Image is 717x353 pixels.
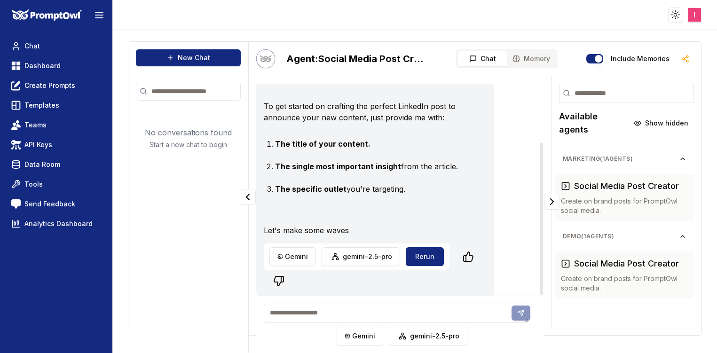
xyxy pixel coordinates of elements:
span: Teams [24,120,47,130]
a: Tools [8,176,105,193]
strong: The title of your content. [275,139,370,149]
span: Dashboard [24,61,61,71]
span: Tools [24,180,43,189]
button: Rerun [406,247,444,266]
span: gemini-2.5-pro [410,331,459,341]
a: Send Feedback [8,196,105,212]
p: Start a new chat to begin [150,140,227,149]
span: Show hidden [645,118,688,128]
button: Show hidden [628,116,694,131]
button: gemini [337,327,383,345]
h3: Social Media Post Creator [574,180,679,193]
button: gemini-2.5-pro [322,247,400,266]
button: Collapse panel [544,194,560,210]
span: Analytics Dashboard [24,219,93,228]
img: Bot [256,49,275,68]
span: Chat [24,41,40,51]
strong: The specific outlet [275,184,347,194]
a: Templates [8,97,105,114]
a: Teams [8,117,105,133]
label: Include memories in the messages below [611,55,670,62]
p: No conversations found [145,127,232,138]
strong: The single most important insight [275,162,401,171]
button: Demo(1agents) [555,229,694,244]
a: Analytics Dashboard [8,215,105,232]
p: Create on brand posts for PromptOwl social media. [561,196,688,215]
a: API Keys [8,136,105,153]
span: gemini-2.5-pro [343,252,392,261]
h3: Social Media Post Creator [574,257,679,270]
button: Collapse panel [240,189,256,205]
a: Dashboard [8,57,105,74]
p: Let's make some waves [264,225,468,236]
img: ACg8ocLcalYY8KTZ0qfGg_JirqB37-qlWKk654G7IdWEKZx1cb7MQQ=s96-c [688,8,701,22]
h2: Social Media Post Creator [286,52,427,65]
span: Memory [524,54,550,63]
button: gemini [269,247,316,266]
span: Chat [481,54,496,63]
a: Create Prompts [8,77,105,94]
button: Include memories in the messages below [586,54,603,63]
span: gemini [352,331,375,341]
span: Data Room [24,160,60,169]
a: Chat [8,38,105,55]
span: Create Prompts [24,81,75,90]
a: Data Room [8,156,105,173]
span: Demo ( 1 agents) [563,233,679,240]
img: feedback [11,199,21,209]
li: from the article. [275,161,468,172]
span: Send Feedback [24,199,75,209]
img: PromptOwl [12,9,82,21]
p: Create on brand posts for PromptOwl social media. [561,274,688,293]
li: you're targeting. [275,183,468,195]
button: gemini-2.5-pro [389,327,467,345]
p: To get started on crafting the perfect LinkedIn post to announce your new content, just provide m... [264,101,468,123]
button: Marketing(1agents) [555,151,694,166]
button: New Chat [136,49,241,66]
span: Templates [24,101,59,110]
span: API Keys [24,140,52,149]
button: Talk with Hootie [256,49,275,68]
h2: Available agents [559,110,628,136]
span: gemini [285,252,308,261]
span: Marketing ( 1 agents) [563,155,679,163]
